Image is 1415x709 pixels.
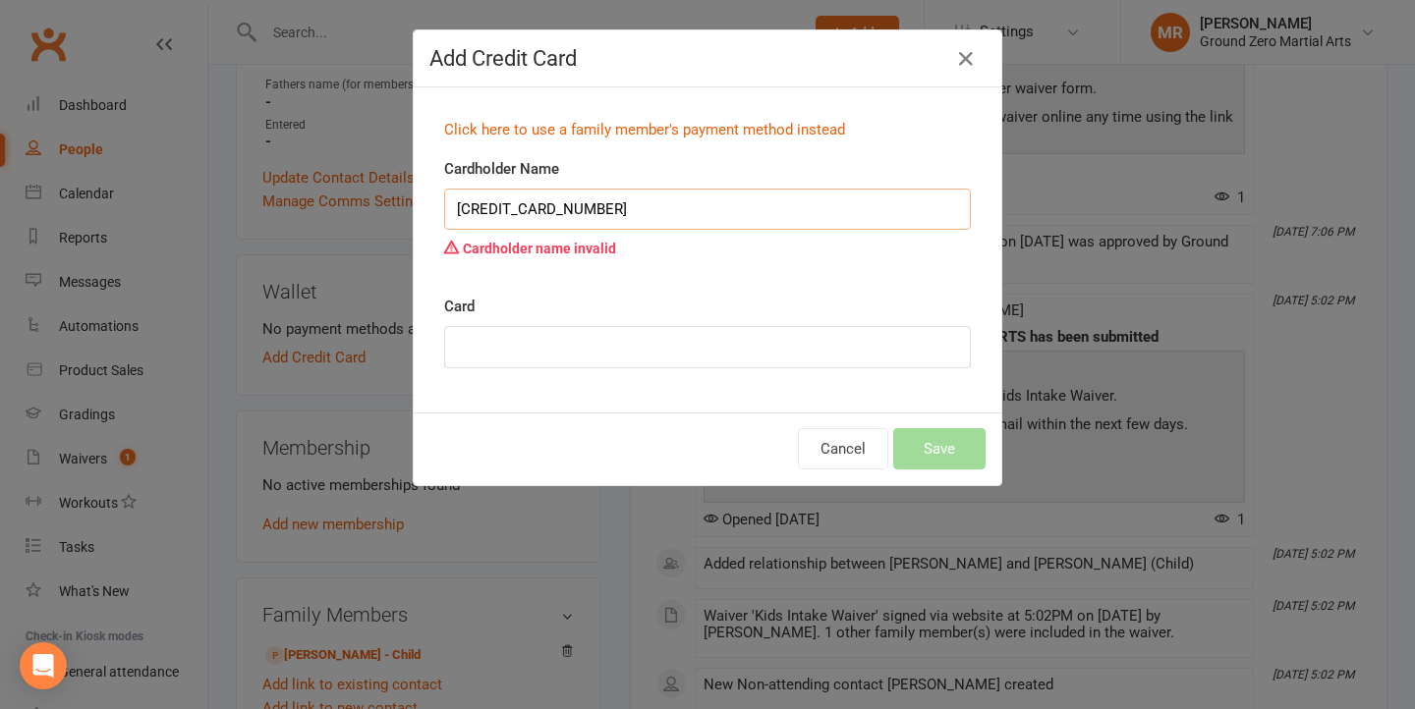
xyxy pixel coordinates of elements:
button: Cancel [798,428,888,469]
div: Cardholder name invalid [444,230,971,267]
h4: Add Credit Card [429,46,986,71]
iframe: Secure card payment input frame [457,339,958,355]
a: Click here to use a family member's payment method instead [444,121,845,138]
label: Card [444,295,475,318]
label: Cardholder Name [444,157,559,181]
button: Close [950,43,982,75]
div: Open Intercom Messenger [20,642,67,689]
